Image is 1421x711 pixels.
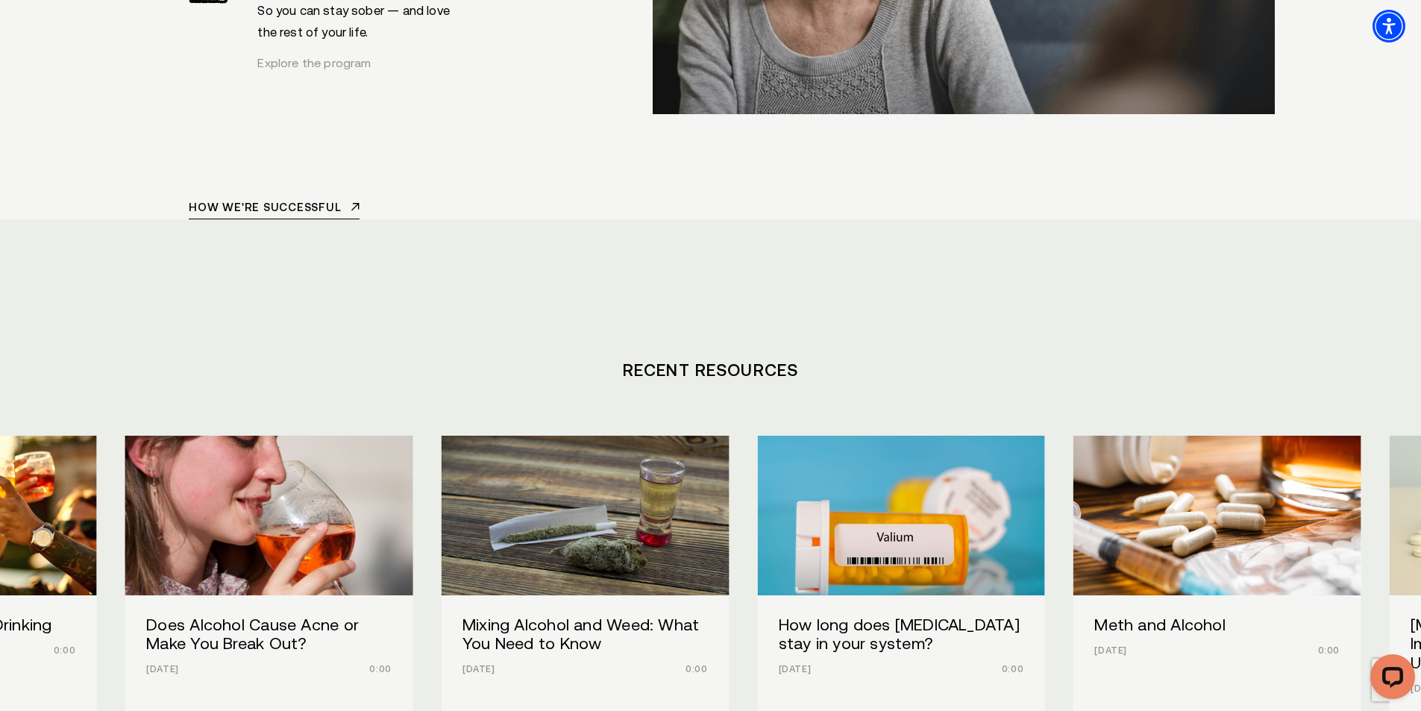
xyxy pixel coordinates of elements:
a: How we're successful [189,201,359,219]
p: [DATE] [1094,645,1311,656]
h3: Does Alcohol Cause Acne or Make You Break Out? [146,616,392,654]
h3: Meth and Alcohol [1094,616,1340,635]
img: Mixing Alcohol and Weed: What You Need to Know [441,436,729,595]
span: 0:00 [1002,664,1023,674]
a: Recent Resources [623,360,798,380]
iframe: LiveChat chat widget [1358,648,1421,711]
img: How long does valium stay in your system? [757,436,1045,595]
p: [DATE] [146,664,363,674]
p: [DATE] [779,664,996,674]
span: 0:00 [1318,645,1340,656]
h3: How long does [MEDICAL_DATA] stay in your system? [779,616,1024,654]
p: So you can stay sober — and love the rest of your life. [257,1,456,43]
span: 0:00 [686,664,707,674]
p: [DATE] [462,664,680,674]
img: Meth and Alcohol [1073,436,1361,595]
img: Does Alcohol Cause Acne or Make You Break Out? [110,428,427,604]
a: Explore the program [257,57,371,69]
div: Accessibility Menu [1373,10,1405,43]
h3: Mixing Alcohol and Weed: What You Need to Know [462,616,708,654]
span: 0:00 [54,645,75,656]
span: 0:00 [369,664,391,674]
